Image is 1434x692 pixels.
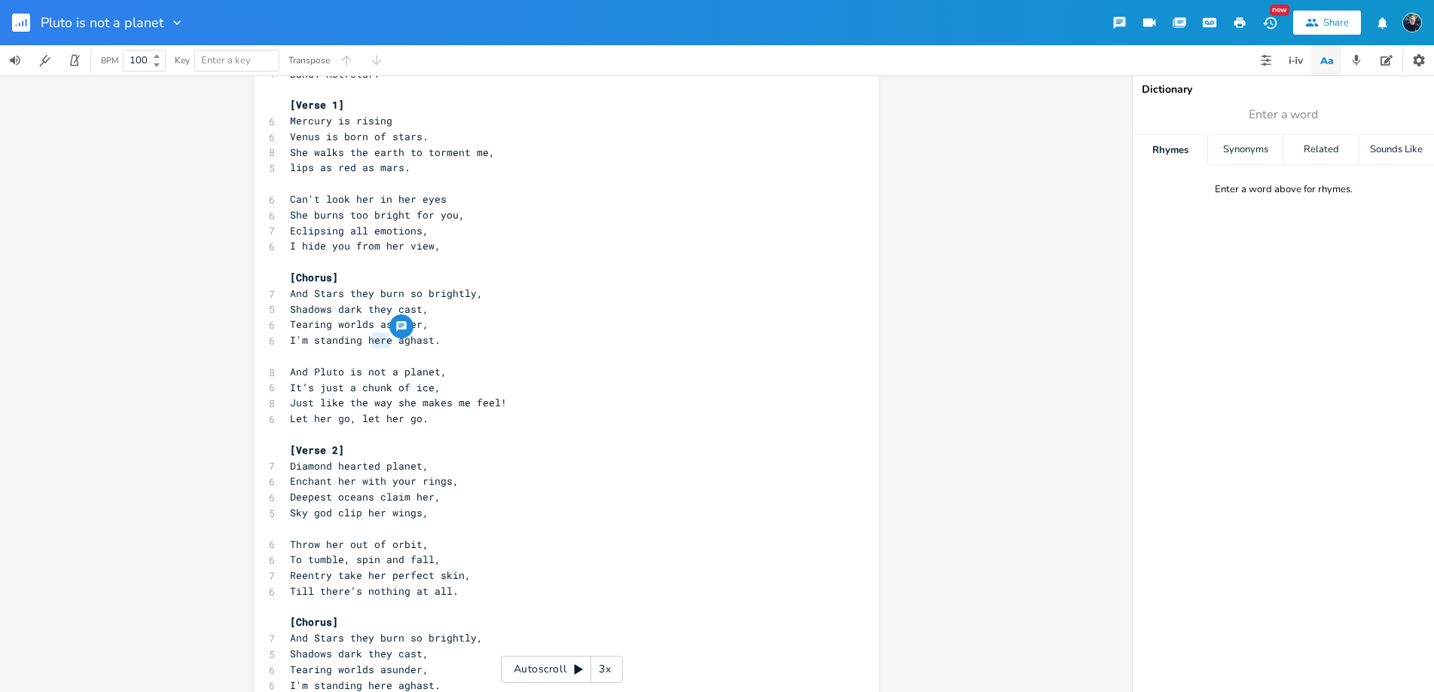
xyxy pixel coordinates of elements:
div: Key [175,56,190,65]
span: It’s just a chunk of ice, [290,381,441,394]
span: Just like the way she makes me feel! [290,396,507,409]
span: Pluto is not a planet [41,16,163,29]
span: Mercury is rising [290,114,392,127]
span: Reentry take her perfect skin, [290,568,471,582]
span: I hide you from her view, [290,239,441,253]
span: Shadows dark they cast, [290,647,435,660]
div: BPM [101,57,118,65]
span: Throw her out of orbit, [290,537,429,551]
button: New [1255,9,1285,36]
span: And Pluto is not a planet, [290,365,447,378]
span: [Chorus] [290,271,338,284]
div: Share [1323,16,1349,29]
span: lips as red as mars. [290,161,410,174]
span: Till there’s nothing at all. [290,584,459,598]
span: To tumble, spin and fall, [290,553,441,566]
div: New [1270,5,1289,16]
span: Tearing worlds asunder, [290,317,429,331]
div: 3x [591,656,618,683]
span: She walks the earth to torment me, [290,145,495,159]
div: Dictionary [1142,84,1425,95]
span: Deepest oceans claim her, [290,490,441,504]
div: Sounds Like [1359,135,1434,165]
button: Share [1293,11,1361,35]
span: Shadows dark they cast, [290,302,435,316]
div: Synonyms [1208,135,1283,165]
div: Transpose [288,56,330,65]
img: Stew Dean [1402,13,1422,32]
span: And Stars they burn so brightly, [290,286,483,300]
span: Enchant her with your rings, [290,474,459,488]
span: I'm standing here aghast. [290,678,441,692]
span: Eclipsing all emotions, [290,224,429,237]
span: I'm standing here aghast. [290,333,441,347]
div: Related [1284,135,1359,165]
span: Sky god clip her wings, [290,506,429,519]
span: Enter a key [201,54,251,67]
span: Band: Astroturf [290,67,380,81]
span: [Verse 2] [290,443,344,457]
span: [Chorus] [290,615,338,629]
div: Autoscroll [501,656,623,683]
span: She burns too bright for you, [290,208,465,222]
span: Enter a word [1249,106,1318,124]
span: Venus is born of stars. [290,130,429,143]
span: Can't look her in her eyes [290,192,447,206]
span: Tearing worlds asunder, [290,663,429,676]
span: Let her go, let her go. [290,412,429,425]
span: [Verse 1] [290,98,344,112]
div: Enter a word above for rhymes. [1215,183,1353,196]
div: Rhymes [1133,135,1207,165]
span: Diamond hearted planet, [290,459,429,473]
span: And Stars they burn so brightly, [290,631,483,645]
